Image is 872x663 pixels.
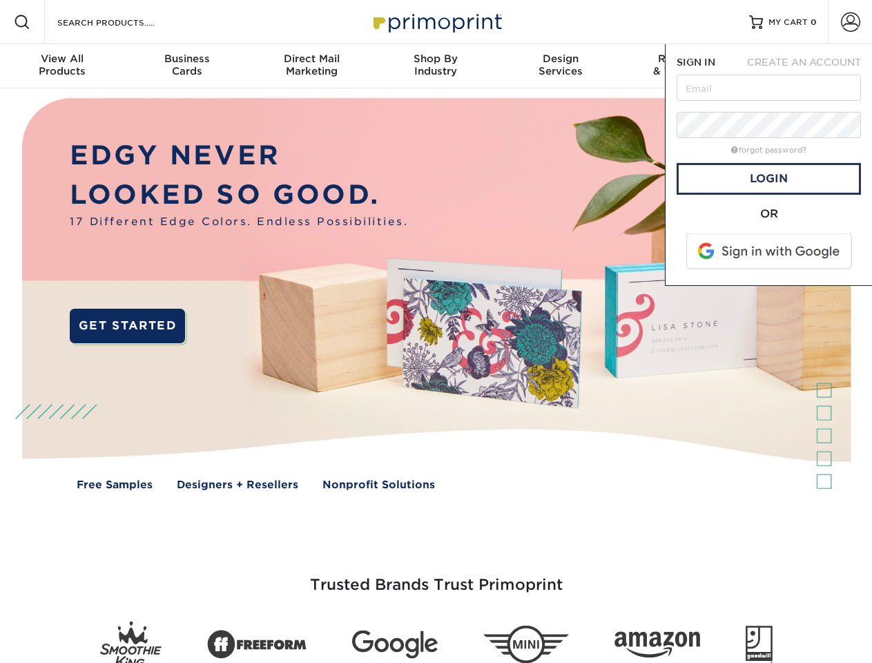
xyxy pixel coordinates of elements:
a: Nonprofit Solutions [322,477,435,493]
a: GET STARTED [70,309,185,343]
p: LOOKED SO GOOD. [70,175,408,215]
img: Google [352,631,438,659]
a: Shop ByIndustry [374,44,498,88]
a: Direct MailMarketing [249,44,374,88]
iframe: Google Customer Reviews [3,621,117,658]
a: forgot password? [731,146,806,155]
input: Email [677,75,861,101]
img: Goodwill [746,626,773,663]
input: SEARCH PRODUCTS..... [56,14,191,30]
img: Primoprint [367,7,505,37]
span: Business [124,52,249,65]
a: Login [677,163,861,195]
span: 0 [811,17,817,27]
p: EDGY NEVER [70,136,408,175]
img: Amazon [614,632,700,658]
a: Designers + Resellers [177,477,298,493]
span: SIGN IN [677,57,715,68]
div: Marketing [249,52,374,77]
div: Industry [374,52,498,77]
span: CREATE AN ACCOUNT [747,57,861,68]
span: Resources [623,52,747,65]
h3: Trusted Brands Trust Primoprint [32,543,840,611]
div: & Templates [623,52,747,77]
span: Shop By [374,52,498,65]
span: 17 Different Edge Colors. Endless Possibilities. [70,214,408,230]
a: DesignServices [498,44,623,88]
div: Services [498,52,623,77]
a: Free Samples [77,477,153,493]
div: Cards [124,52,249,77]
a: Resources& Templates [623,44,747,88]
span: MY CART [768,17,808,28]
a: BusinessCards [124,44,249,88]
span: Design [498,52,623,65]
span: Direct Mail [249,52,374,65]
div: OR [677,206,861,222]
